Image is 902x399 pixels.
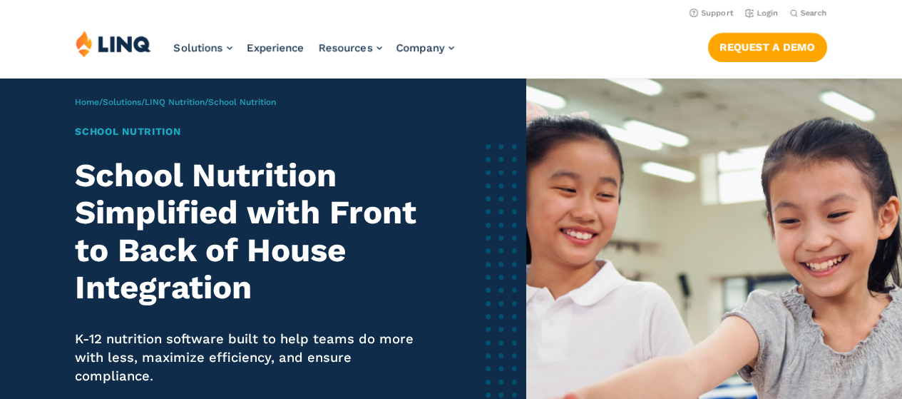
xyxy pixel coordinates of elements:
button: Open Search Bar [790,8,827,19]
h2: School Nutrition Simplified with Front to Back of House Integration [75,157,430,307]
a: Company [396,41,454,54]
nav: Button Navigation [708,30,827,61]
a: Request a Demo [708,33,827,61]
a: Home [75,97,99,107]
a: Solutions [103,97,141,107]
h1: School Nutrition [75,124,430,139]
a: Solutions [174,41,232,54]
a: Support [690,9,734,18]
img: LINQ | K‑12 Software [76,30,151,57]
span: Company [396,41,445,54]
a: Experience [247,41,304,54]
span: Resources [319,41,373,54]
nav: Primary Navigation [174,30,454,77]
a: LINQ Nutrition [145,97,205,107]
a: Login [745,9,779,18]
span: Solutions [174,41,223,54]
span: / / / [75,97,276,107]
p: K-12 nutrition software built to help teams do more with less, maximize efficiency, and ensure co... [75,330,430,386]
span: Search [801,9,827,18]
span: School Nutrition [208,97,276,107]
a: Resources [319,41,382,54]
